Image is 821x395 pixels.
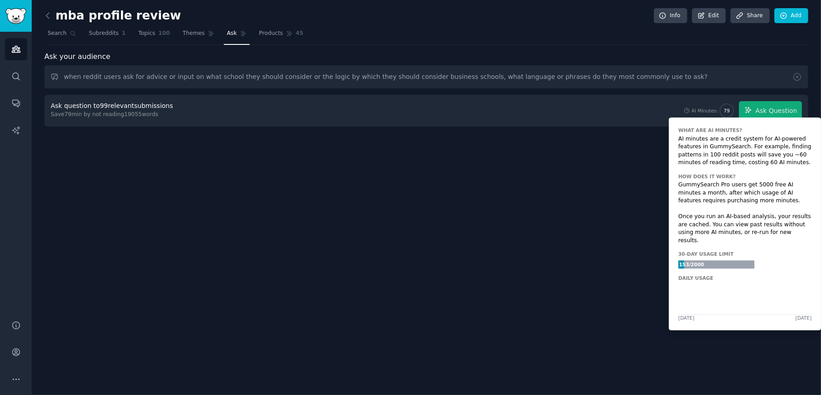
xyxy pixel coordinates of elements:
span: 45 [296,29,304,38]
span: Themes [183,29,205,38]
div: Daily usage [678,275,713,281]
a: Products45 [256,26,307,45]
input: Ask this audience a question... [44,65,808,88]
a: Edit [692,8,726,24]
span: Ask [227,29,237,38]
div: [DATE] [796,315,812,321]
img: GummySearch logo [5,8,26,24]
span: Ask your audience [44,51,111,63]
span: 100 [159,29,170,38]
div: AI minutes are a credit system for AI-powered features in GummySearch. For example, finding patte... [678,135,811,167]
span: Products [259,29,283,38]
a: Subreddits1 [86,26,129,45]
h2: mba profile review [44,9,181,23]
a: Share [730,8,769,24]
div: 153 / 2000 [678,260,705,268]
span: Ask Question [755,106,797,116]
div: Ask question to 99 relevant submissions [51,101,173,111]
a: Add [774,8,808,24]
div: How does it work? [678,173,736,180]
div: What are AI Minutes? [678,127,742,133]
span: Topics [138,29,155,38]
div: Save 79 min by not reading 19055 words [51,111,176,119]
div: AI Minutes: [691,107,718,114]
div: [DATE] [678,315,695,321]
a: Themes [179,26,217,45]
span: 79 [724,107,730,114]
a: Search [44,26,79,45]
span: Subreddits [89,29,119,38]
div: 30-day usage limit [678,251,734,257]
span: 1 [122,29,126,38]
a: Topics100 [135,26,173,45]
button: Ask Question [739,101,802,120]
span: Search [48,29,67,38]
div: GummySearch Pro users get 5000 free AI minutes a month, after which usage of AI features requires... [678,181,811,244]
a: Info [654,8,687,24]
a: Ask [224,26,250,45]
